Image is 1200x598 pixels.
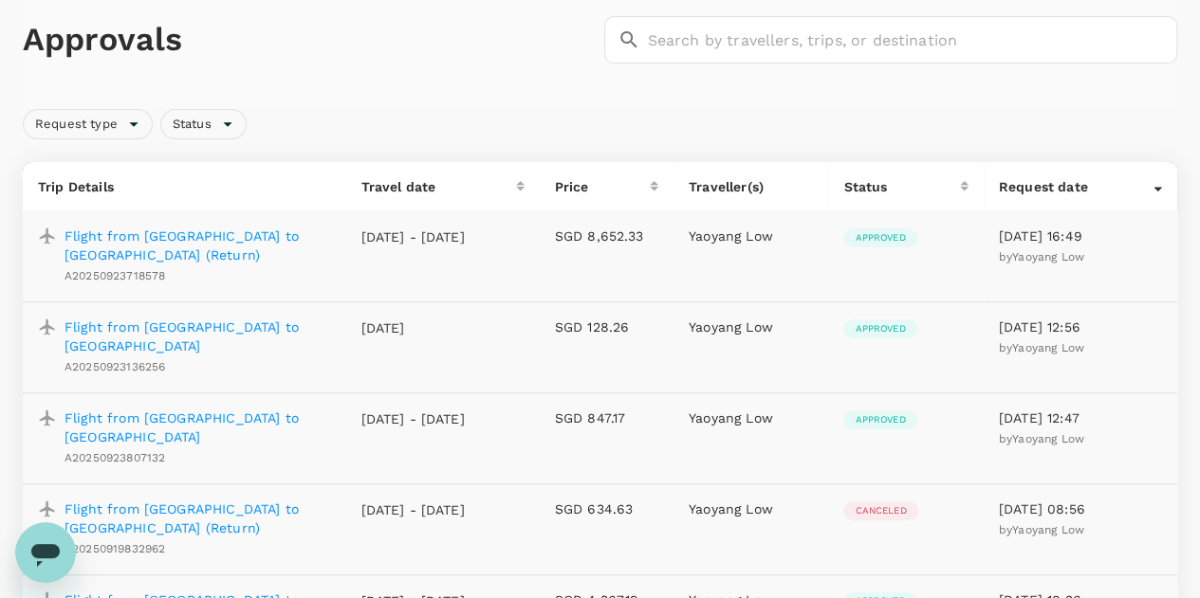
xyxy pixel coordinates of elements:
p: SGD 847.17 [555,408,658,427]
div: Status [843,177,959,196]
span: by [999,523,1084,536]
span: Request type [24,116,129,134]
p: Yaoyang Low [689,227,813,245]
input: Search by travellers, trips, or destination [648,16,1178,63]
div: Request date [999,177,1154,196]
span: Approved [843,413,916,426]
span: Yaoyang Low [1012,341,1084,354]
span: by [999,432,1084,445]
span: Approved [843,322,916,335]
span: A20250923136256 [65,360,165,373]
span: A20250923718578 [65,269,165,282]
span: Canceled [843,504,917,517]
span: A20250923807132 [65,451,165,464]
a: Flight from [GEOGRAPHIC_DATA] to [GEOGRAPHIC_DATA] [65,408,330,446]
p: [DATE] 16:49 [999,227,1162,245]
p: Yaoyang Low [689,408,813,427]
div: Travel date [360,177,515,196]
iframe: Button to launch messaging window [15,522,76,583]
span: Approved [843,231,916,245]
a: Flight from [GEOGRAPHIC_DATA] to [GEOGRAPHIC_DATA] (Return) [65,499,330,537]
p: [DATE] - [DATE] [360,227,465,246]
span: by [999,250,1084,263]
p: SGD 8,652.33 [555,227,658,245]
h1: Approvals [23,20,597,60]
span: Yaoyang Low [1012,432,1084,445]
p: [DATE] 08:56 [999,499,1162,518]
p: Traveller(s) [689,177,813,196]
p: Yaoyang Low [689,317,813,336]
span: Yaoyang Low [1012,523,1084,536]
span: by [999,341,1084,354]
p: Yaoyang Low [689,499,813,518]
div: Request type [23,109,153,139]
div: Status [160,109,247,139]
div: Price [555,177,650,196]
p: [DATE] - [DATE] [360,500,465,519]
p: [DATE] 12:56 [999,317,1162,336]
p: [DATE] 12:47 [999,408,1162,427]
a: Flight from [GEOGRAPHIC_DATA] to [GEOGRAPHIC_DATA] (Return) [65,227,330,264]
p: [DATE] - [DATE] [360,409,465,428]
span: Status [161,116,223,134]
p: [DATE] [360,318,465,337]
a: Flight from [GEOGRAPHIC_DATA] to [GEOGRAPHIC_DATA] [65,317,330,355]
span: A20250919832962 [65,542,165,555]
p: SGD 634.63 [555,499,658,518]
span: Yaoyang Low [1012,250,1084,263]
p: SGD 128.26 [555,317,658,336]
p: Trip Details [38,177,330,196]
